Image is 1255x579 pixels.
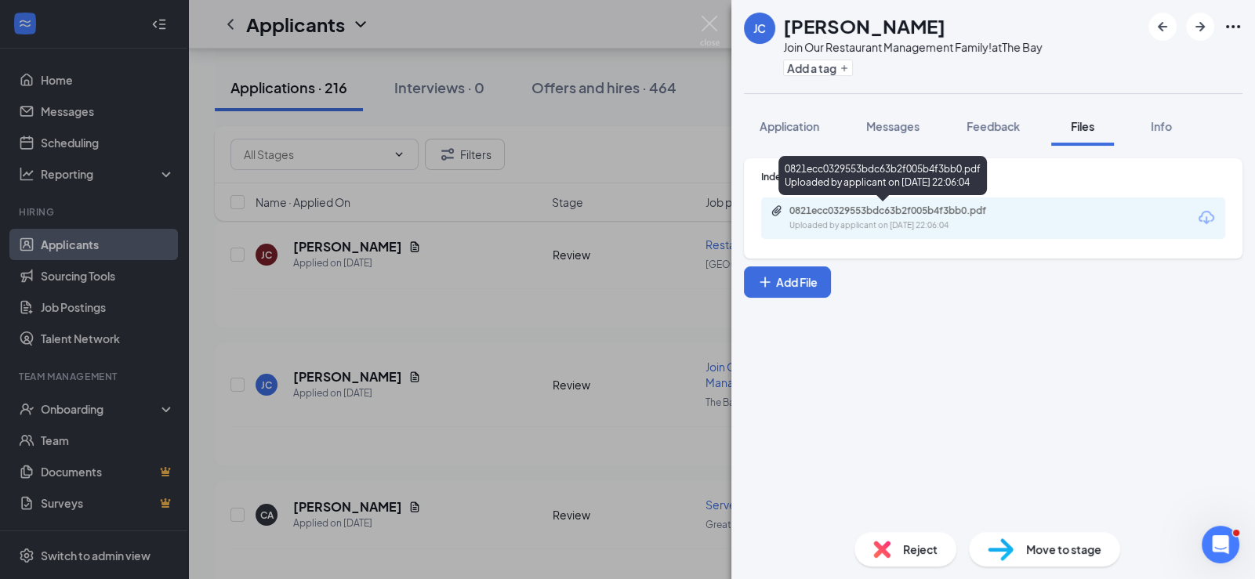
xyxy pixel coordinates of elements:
[903,541,938,558] span: Reject
[866,119,919,133] span: Messages
[783,60,853,76] button: PlusAdd a tag
[744,266,831,298] button: Add FilePlus
[1026,541,1101,558] span: Move to stage
[771,204,783,217] svg: Paperclip
[753,20,766,36] div: JC
[771,204,1025,232] a: Paperclip0821ecc0329553bdc63b2f005b4f3bb0.pdfUploaded by applicant on [DATE] 22:06:04
[1148,13,1177,41] button: ArrowLeftNew
[967,119,1020,133] span: Feedback
[783,13,945,39] h1: [PERSON_NAME]
[789,204,1009,217] div: 0821ecc0329553bdc63b2f005b4f3bb0.pdf
[1202,526,1239,563] iframe: Intercom live chat
[1186,13,1214,41] button: ArrowRight
[783,39,1043,55] div: Join Our Restaurant Management Family! at The Bay
[840,63,849,73] svg: Plus
[778,156,987,195] div: 0821ecc0329553bdc63b2f005b4f3bb0.pdf Uploaded by applicant on [DATE] 22:06:04
[757,274,773,290] svg: Plus
[1197,208,1216,227] svg: Download
[789,219,1025,232] div: Uploaded by applicant on [DATE] 22:06:04
[761,170,1225,183] div: Indeed Resume
[760,119,819,133] span: Application
[1071,119,1094,133] span: Files
[1151,119,1172,133] span: Info
[1224,17,1242,36] svg: Ellipses
[1191,17,1210,36] svg: ArrowRight
[1153,17,1172,36] svg: ArrowLeftNew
